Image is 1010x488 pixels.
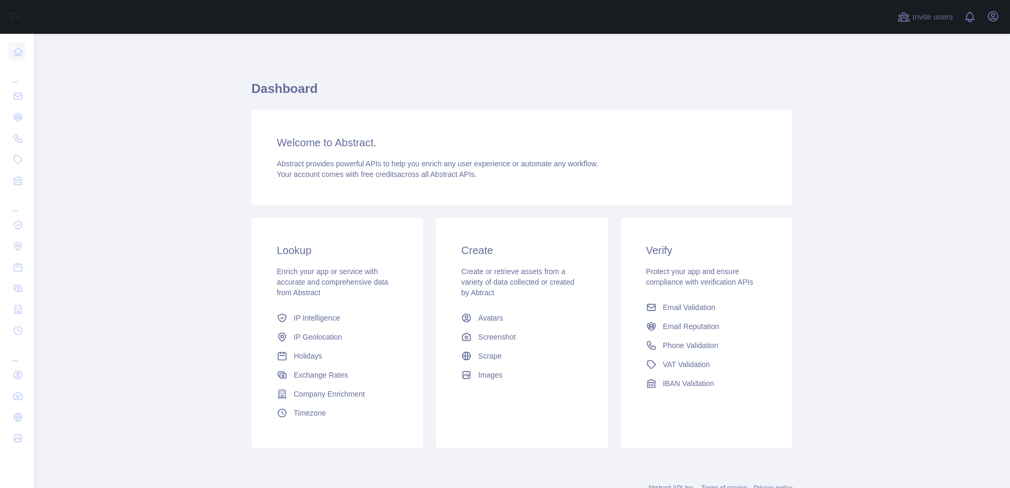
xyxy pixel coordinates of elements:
a: IP Intelligence [273,308,402,327]
a: Timezone [273,403,402,423]
a: IP Geolocation [273,327,402,346]
span: Protect your app and ensure compliance with verification APIs [646,267,753,286]
span: Abstract provides powerful APIs to help you enrich any user experience or automate any workflow. [277,159,598,168]
span: Email Reputation [663,321,719,332]
div: ... [8,192,25,213]
a: Holidays [273,346,402,365]
h1: Dashboard [251,80,792,106]
div: ... [8,63,25,85]
span: free credits [361,170,397,179]
span: Phone Validation [663,340,718,351]
span: Email Validation [663,302,715,313]
span: VAT Validation [663,359,710,370]
h3: Create [461,243,582,258]
span: Company Enrichment [294,389,365,399]
a: Email Validation [642,298,771,317]
span: IP Geolocation [294,332,342,342]
a: Scrape [457,346,586,365]
a: IBAN Validation [642,374,771,393]
a: Images [457,365,586,384]
a: Phone Validation [642,336,771,355]
span: IBAN Validation [663,378,714,389]
a: Company Enrichment [273,384,402,403]
h3: Verify [646,243,767,258]
a: VAT Validation [642,355,771,374]
h3: Lookup [277,243,398,258]
span: Enrich your app or service with accurate and comprehensive data from Abstract [277,267,388,297]
a: Screenshot [457,327,586,346]
span: Your account comes with across all Abstract APIs. [277,170,476,179]
h3: Welcome to Abstract. [277,135,767,150]
span: Create or retrieve assets from a variety of data collected or created by Abtract [461,267,574,297]
span: IP Intelligence [294,313,340,323]
button: Invite users [895,8,955,25]
span: Invite users [912,11,953,23]
span: Timezone [294,408,326,418]
span: Screenshot [478,332,516,342]
span: Holidays [294,351,322,361]
span: Scrape [478,351,501,361]
a: Exchange Rates [273,365,402,384]
span: Exchange Rates [294,370,348,380]
a: Email Reputation [642,317,771,336]
span: Avatars [478,313,503,323]
div: ... [8,342,25,363]
a: Avatars [457,308,586,327]
span: Images [478,370,502,380]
